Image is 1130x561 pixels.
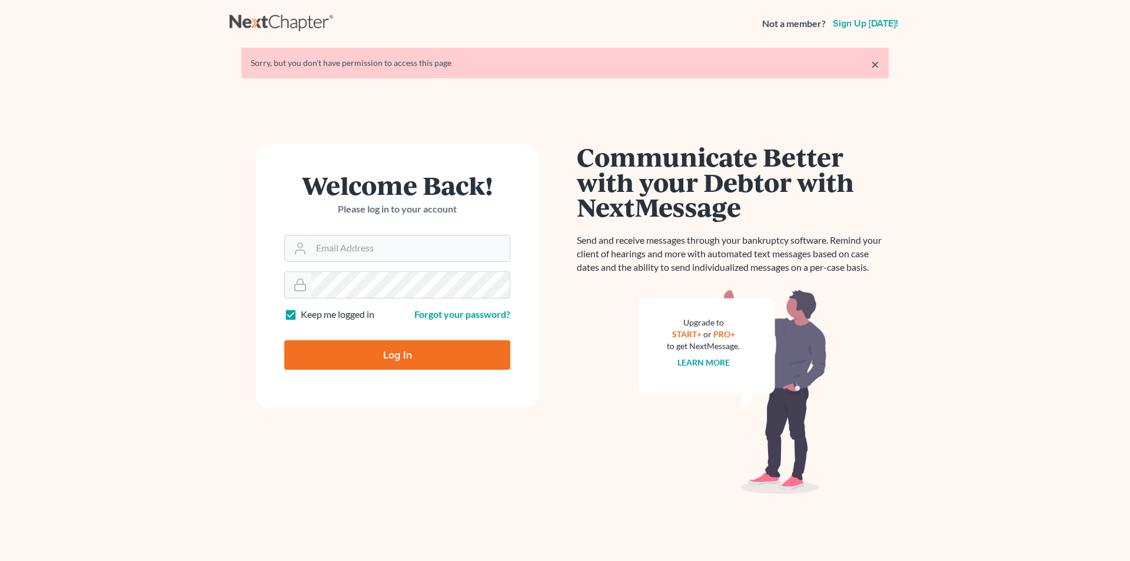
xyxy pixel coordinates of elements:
div: Upgrade to [667,317,740,328]
div: to get NextMessage. [667,340,740,352]
a: × [871,57,879,71]
input: Log In [284,340,510,370]
p: Send and receive messages through your bankruptcy software. Remind your client of hearings and mo... [577,234,889,274]
input: Email Address [311,235,510,261]
a: PRO+ [713,329,735,339]
h1: Communicate Better with your Debtor with NextMessage [577,144,889,220]
img: nextmessage_bg-59042aed3d76b12b5cd301f8e5b87938c9018125f34e5fa2b7a6b67550977c72.svg [639,288,827,494]
div: Sorry, but you don't have permission to access this page [251,57,879,69]
h1: Welcome Back! [284,172,510,198]
a: Forgot your password? [414,308,510,320]
a: Sign up [DATE]! [830,19,900,28]
a: START+ [672,329,702,339]
p: Please log in to your account [284,203,510,216]
label: Keep me logged in [301,308,374,321]
a: Learn more [677,357,730,367]
strong: Not a member? [762,17,826,31]
span: or [703,329,712,339]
